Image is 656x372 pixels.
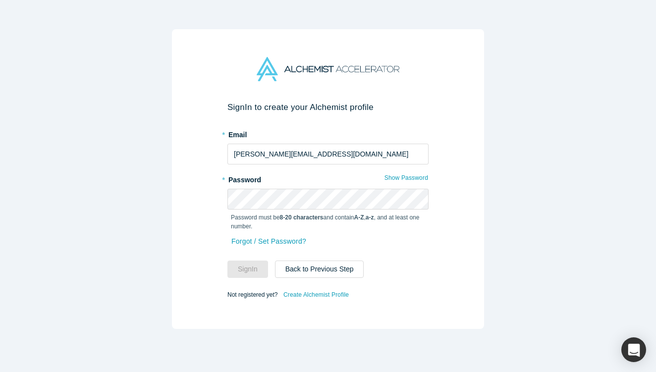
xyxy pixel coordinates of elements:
p: Password must be and contain , , and at least one number. [231,213,425,231]
a: Forgot / Set Password? [231,233,307,250]
strong: A-Z [354,214,364,221]
a: Create Alchemist Profile [283,288,349,301]
button: Back to Previous Step [275,261,364,278]
button: SignIn [227,261,268,278]
img: Alchemist Accelerator Logo [257,57,399,81]
button: Show Password [384,171,429,184]
label: Email [227,126,429,140]
span: Not registered yet? [227,291,277,298]
strong: a-z [366,214,374,221]
label: Password [227,171,429,185]
strong: 8-20 characters [280,214,324,221]
h2: Sign In to create your Alchemist profile [227,102,429,112]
